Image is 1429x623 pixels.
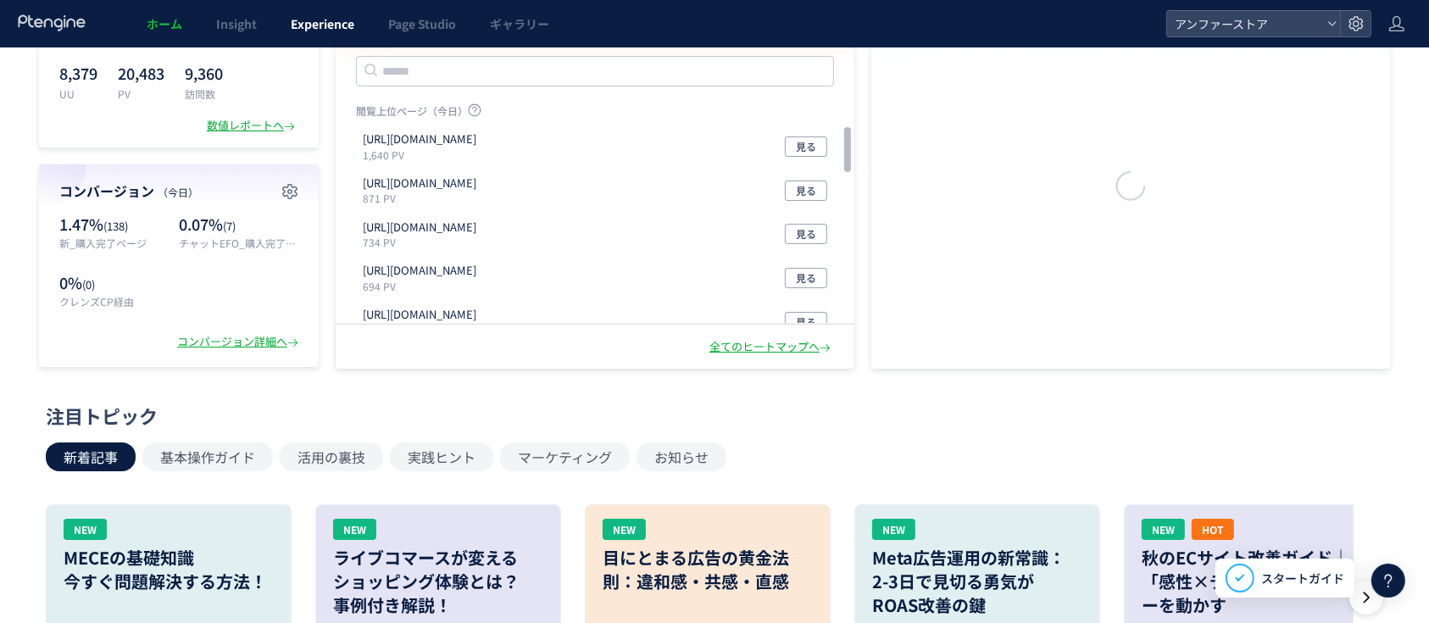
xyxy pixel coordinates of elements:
p: PV [118,86,164,101]
span: 見る [796,224,816,244]
button: 見る [785,136,827,157]
p: 0% [59,272,170,294]
span: スタートガイド [1261,570,1344,587]
p: 871 PV [363,191,483,205]
p: クレンズCP経由 [59,294,170,309]
button: 見る [785,312,827,332]
div: HOT [1192,519,1234,540]
p: https://auth.angfa-store.jp/login [363,220,476,236]
button: 見る [785,224,827,244]
span: (0) [82,276,95,292]
span: Insight [216,15,257,32]
div: 注目トピック [46,403,1375,429]
button: 基本操作ガイド [142,442,273,471]
h3: Meta広告運用の新常識： 2-3日で見切る勇気が ROAS改善の鍵 [872,546,1082,617]
span: 見る [796,136,816,157]
button: マーケティング [500,442,630,471]
h3: 秋のECサイト改善ガイド｜「感性×データ」でユーザーを動かす [1142,546,1352,617]
div: コンバージョン詳細へ [177,334,302,350]
h3: ライブコマースが変える ショッピング体験とは？ 事例付き解説！ [333,546,543,617]
p: 694 PV [363,279,483,293]
h4: コンバージョン [59,181,298,201]
span: (138) [103,218,128,234]
p: 8,379 [59,59,97,86]
p: 1.47% [59,214,170,236]
p: https://www.angfa-store.jp/mypage/period_purchases [363,263,476,279]
p: 1,640 PV [363,147,483,162]
p: 9,360 [185,59,223,86]
p: チャットEFO_購入完了ページ [179,236,298,250]
span: Experience [291,15,354,32]
p: 521 PV [363,323,483,337]
p: UU [59,86,97,101]
button: 活用の裏技 [280,442,383,471]
div: 数値レポートへ [207,118,298,134]
button: 見る [785,181,827,201]
h3: 目にとまる広告の黄金法則：違和感・共感・直感 [603,546,813,593]
p: https://www.angfa-store.jp/cart [363,175,476,192]
p: 20,483 [118,59,164,86]
p: https://www.angfa-store.jp/ [363,131,476,147]
span: 見る [796,181,816,201]
p: https://www.angfa-store.jp/mypage/ [363,307,476,323]
span: (7) [223,218,236,234]
div: NEW [64,519,107,540]
span: Page Studio [388,15,456,32]
span: （今日） [158,185,198,199]
p: 閲覧上位ページ（今日） [356,103,834,125]
span: ギャラリー [490,15,549,32]
button: お知らせ [637,442,726,471]
button: 見る [785,268,827,288]
div: 全てのヒートマップへ [709,339,834,355]
p: 0.07% [179,214,298,236]
button: 新着記事 [46,442,136,471]
h3: MECEの基礎知識 今すぐ問題解決する方法！ [64,546,274,593]
p: 新_購入完了ページ [59,236,170,250]
p: 訪問数 [185,86,223,101]
div: NEW [872,519,915,540]
span: 見る [796,312,816,332]
button: 実践ヒント [390,442,493,471]
span: ホーム [147,15,182,32]
p: 734 PV [363,235,483,249]
span: アンファーストア [1170,11,1321,36]
div: NEW [1142,519,1185,540]
div: NEW [333,519,376,540]
span: 見る [796,268,816,288]
div: NEW [603,519,646,540]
